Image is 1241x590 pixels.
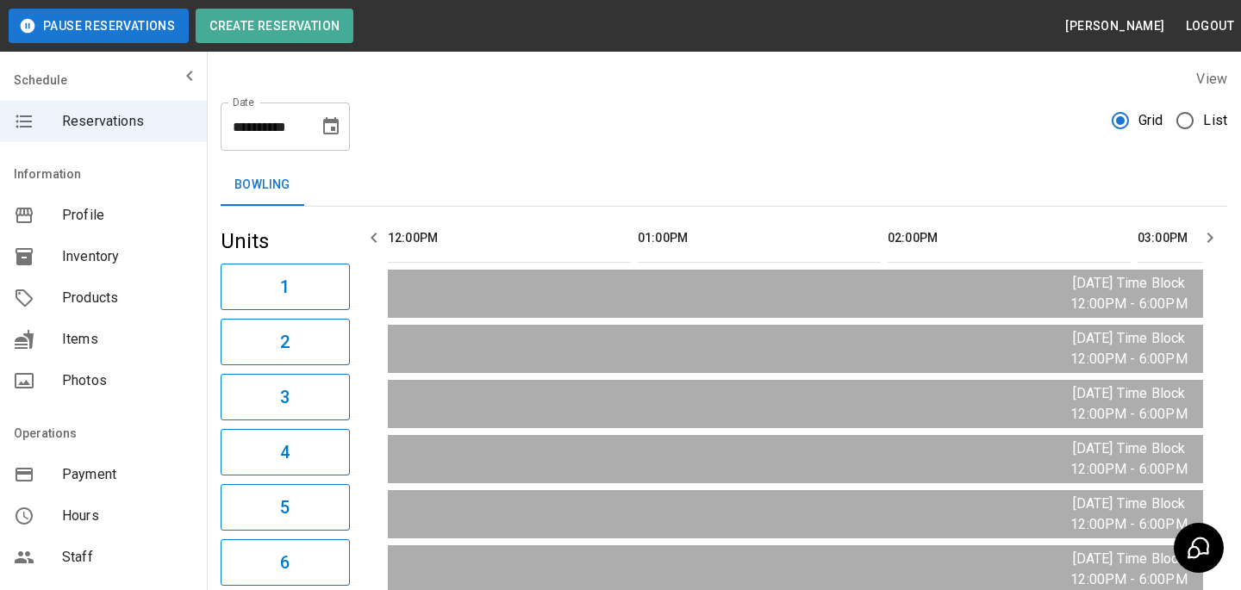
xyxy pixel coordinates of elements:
th: 01:00PM [638,214,881,263]
h6: 3 [280,383,290,411]
button: Create Reservation [196,9,353,43]
h5: Units [221,227,350,255]
h6: 6 [280,549,290,576]
span: Reservations [62,111,193,132]
button: Bowling [221,165,304,206]
button: 1 [221,264,350,310]
h6: 5 [280,494,290,521]
button: Pause Reservations [9,9,189,43]
h6: 1 [280,273,290,301]
button: 3 [221,374,350,420]
span: Hours [62,506,193,526]
span: Products [62,288,193,308]
span: Staff [62,547,193,568]
button: 4 [221,429,350,475]
h6: 2 [280,328,290,356]
h6: 4 [280,438,290,466]
span: Inventory [62,246,193,267]
span: List [1203,110,1227,131]
span: Photos [62,370,193,391]
span: Payment [62,464,193,485]
th: 02:00PM [888,214,1131,263]
span: Grid [1138,110,1163,131]
button: Choose date, selected date is Aug 13, 2025 [314,109,348,144]
div: inventory tabs [221,165,1227,206]
button: [PERSON_NAME] [1058,10,1171,42]
button: 5 [221,484,350,531]
button: 2 [221,319,350,365]
span: Profile [62,205,193,226]
span: Items [62,329,193,350]
img: logo [577,17,672,34]
button: Logout [1179,10,1241,42]
th: 12:00PM [388,214,631,263]
label: View [1196,71,1227,87]
button: 6 [221,539,350,586]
